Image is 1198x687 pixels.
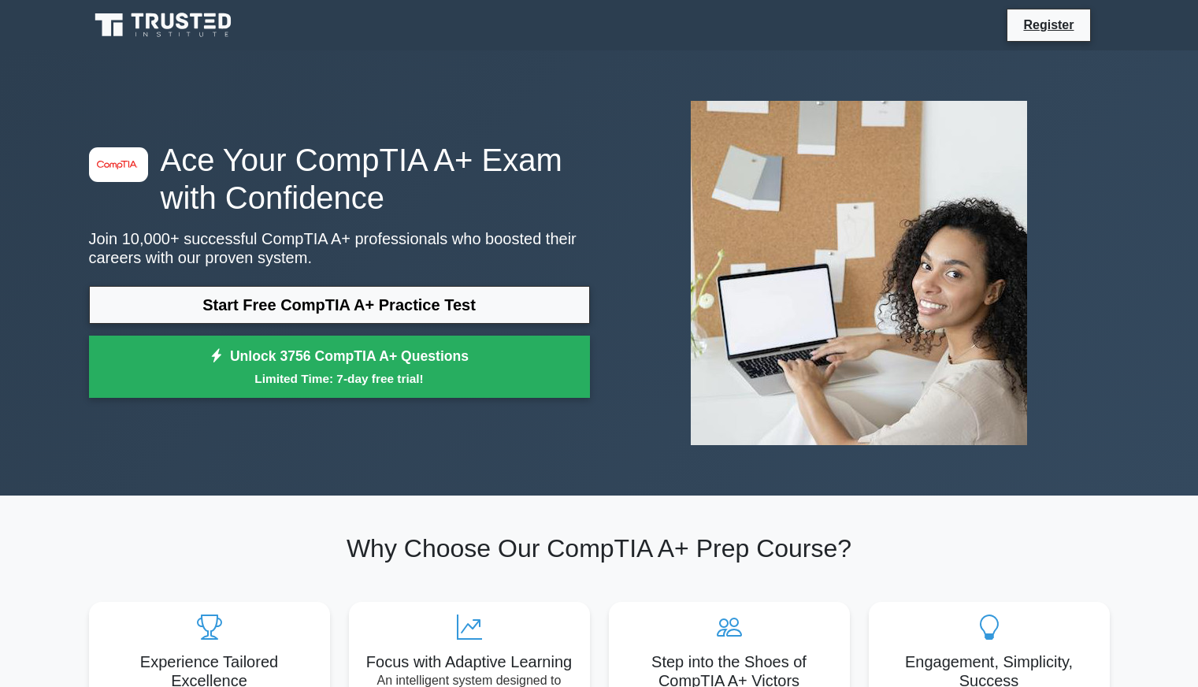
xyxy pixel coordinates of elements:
p: Join 10,000+ successful CompTIA A+ professionals who boosted their careers with our proven system. [89,229,590,267]
a: Unlock 3756 CompTIA A+ QuestionsLimited Time: 7-day free trial! [89,336,590,399]
a: Register [1014,15,1083,35]
h5: Focus with Adaptive Learning [362,652,577,671]
a: Start Free CompTIA A+ Practice Test [89,286,590,324]
h1: Ace Your CompTIA A+ Exam with Confidence [89,141,590,217]
small: Limited Time: 7-day free trial! [109,369,570,388]
h2: Why Choose Our CompTIA A+ Prep Course? [89,533,1110,563]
